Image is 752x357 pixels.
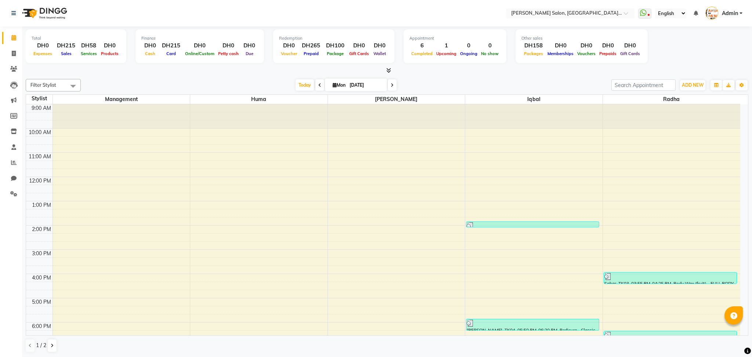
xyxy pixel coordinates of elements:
[575,42,597,50] div: DH0
[479,51,500,56] span: No show
[36,342,46,349] span: 1 / 2
[216,42,241,50] div: DH0
[241,42,258,50] div: DH0
[522,51,545,56] span: Packages
[546,42,575,50] div: DH0
[409,51,434,56] span: Completed
[19,3,69,24] img: logo
[244,51,255,56] span: Due
[434,51,458,56] span: Upcoming
[325,51,346,56] span: Package
[79,51,99,56] span: Services
[521,42,546,50] div: DH158
[604,331,737,342] div: [PERSON_NAME], TK04, 06:20 PM-06:50 PM, Manicure - Classic Manicure
[279,51,299,56] span: Voucher
[409,35,500,42] div: Appointment
[705,7,718,19] img: Admin
[466,319,599,330] div: [PERSON_NAME], TK04, 05:50 PM-06:20 PM, Pedicure - Classic Pedicure
[30,298,53,306] div: 5:00 PM
[30,322,53,330] div: 6:00 PM
[409,42,434,50] div: 6
[30,201,53,209] div: 1:00 PM
[603,95,740,104] span: Radha
[28,177,53,185] div: 12:00 PM
[299,42,323,50] div: DH265
[30,226,53,233] div: 2:00 PM
[331,82,347,88] span: Mon
[597,51,618,56] span: Prepaids
[611,79,676,91] input: Search Appointment
[164,51,178,56] span: Card
[521,35,642,42] div: Other sales
[618,51,642,56] span: Gift Cards
[183,51,216,56] span: Online/Custom
[458,51,479,56] span: Ongoing
[347,51,371,56] span: Gift Cards
[32,51,54,56] span: Expenses
[279,42,299,50] div: DH0
[141,42,159,50] div: DH0
[32,35,120,42] div: Total
[680,80,705,90] button: ADD NEW
[30,82,56,88] span: Filter Stylist
[296,79,314,91] span: Today
[59,51,73,56] span: Sales
[479,42,500,50] div: 0
[546,51,575,56] span: Memberships
[682,82,704,88] span: ADD NEW
[328,95,465,104] span: [PERSON_NAME]
[159,42,183,50] div: DH215
[323,42,347,50] div: DH100
[141,35,258,42] div: Finance
[371,42,388,50] div: DH0
[722,10,738,17] span: Admin
[30,104,53,112] div: 9:00 AM
[143,51,157,56] span: Cash
[27,153,53,161] div: 11:00 AM
[721,328,745,350] iframe: chat widget
[347,42,371,50] div: DH0
[466,222,599,227] div: [PERSON_NAME], TK02, 01:50 PM-02:05 PM, Threading - Eyebrow
[27,129,53,136] div: 10:00 AM
[54,42,78,50] div: DH215
[465,95,603,104] span: Iqbal
[53,95,190,104] span: Management
[216,51,241,56] span: Petty cash
[30,274,53,282] div: 4:00 PM
[604,273,737,284] div: Sahar, TK03, 03:55 PM-04:25 PM, Body Wax (fruit) - FULL BODY WITH BIKINI
[99,51,120,56] span: Products
[279,35,388,42] div: Redemption
[26,95,53,102] div: Stylist
[183,42,216,50] div: DH0
[78,42,99,50] div: DH58
[597,42,618,50] div: DH0
[618,42,642,50] div: DH0
[575,51,597,56] span: Vouchers
[99,42,120,50] div: DH0
[458,42,479,50] div: 0
[434,42,458,50] div: 1
[302,51,321,56] span: Prepaid
[32,42,54,50] div: DH0
[30,250,53,257] div: 3:00 PM
[190,95,328,104] span: Huma
[347,80,384,91] input: 2025-09-01
[372,51,388,56] span: Wallet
